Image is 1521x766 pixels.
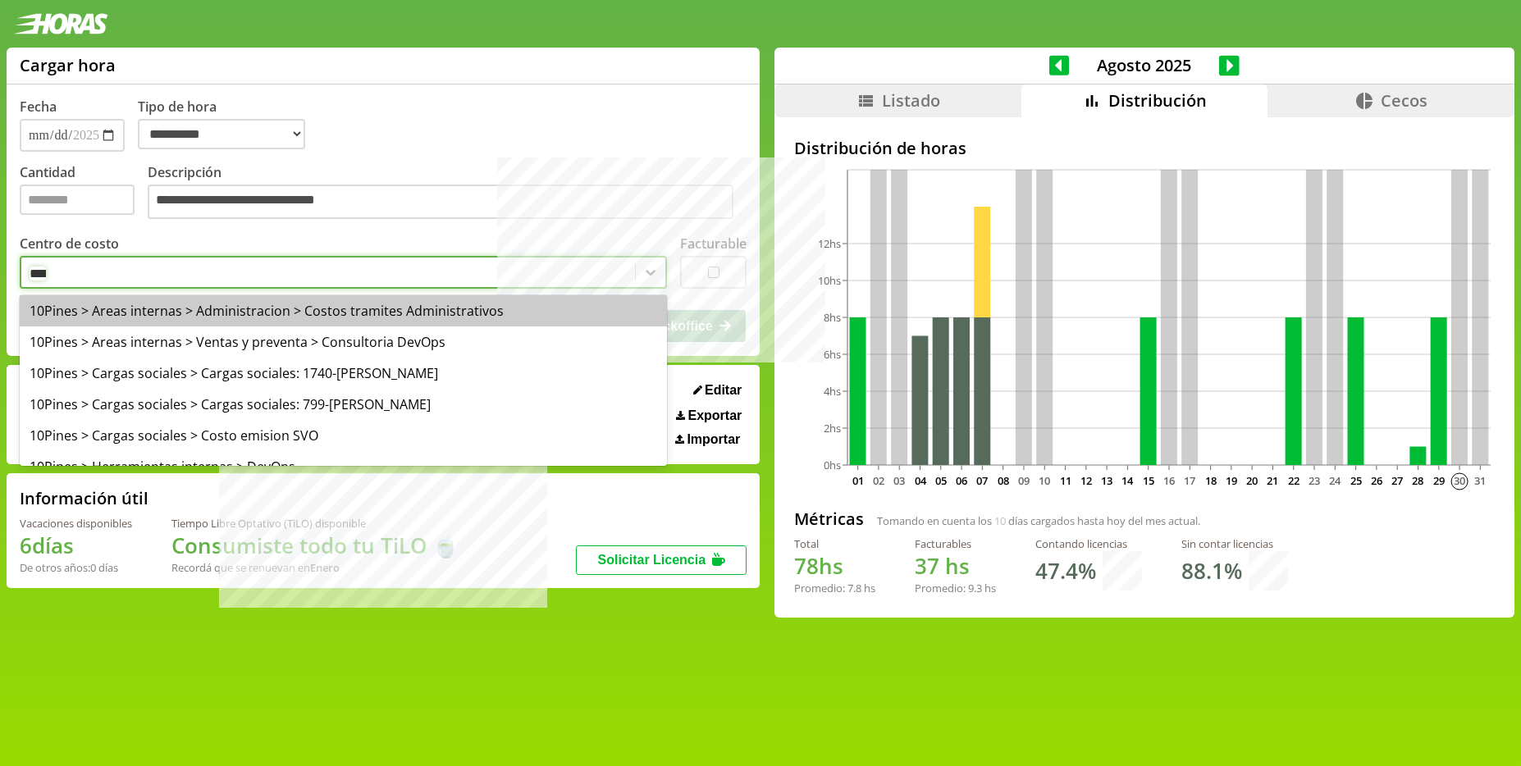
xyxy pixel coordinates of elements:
[794,551,819,581] span: 78
[20,451,667,482] div: 10Pines > Herramientas internas > DevOps
[1381,89,1427,112] span: Cecos
[148,163,747,223] label: Descripción
[597,553,706,567] span: Solicitar Licencia
[680,235,747,253] label: Facturable
[893,473,905,488] text: 03
[1371,473,1382,488] text: 26
[138,119,305,149] select: Tipo de hora
[873,473,884,488] text: 02
[576,545,747,575] button: Solicitar Licencia
[310,560,340,575] b: Enero
[1069,54,1219,76] span: Agosto 2025
[687,432,740,447] span: Importar
[794,551,875,581] h1: hs
[1454,473,1465,488] text: 30
[1226,473,1237,488] text: 19
[794,137,1495,159] h2: Distribución de horas
[852,473,864,488] text: 01
[915,551,996,581] h1: hs
[1288,473,1299,488] text: 22
[1391,473,1403,488] text: 27
[882,89,940,112] span: Listado
[1101,473,1112,488] text: 13
[1474,473,1486,488] text: 31
[1184,473,1195,488] text: 17
[20,185,135,215] input: Cantidad
[915,581,996,595] div: Promedio: hs
[1018,473,1030,488] text: 09
[171,531,459,560] h1: Consumiste todo tu TiLO 🍵
[935,473,947,488] text: 05
[688,408,742,423] span: Exportar
[1035,536,1142,551] div: Contando licencias
[1329,473,1341,488] text: 24
[688,382,747,399] button: Editar
[824,310,841,325] tspan: 8hs
[824,347,841,362] tspan: 6hs
[20,516,132,531] div: Vacaciones disponibles
[794,581,875,595] div: Promedio: hs
[1039,473,1050,488] text: 10
[824,421,841,435] tspan: 2hs
[20,420,667,451] div: 10Pines > Cargas sociales > Costo emision SVO
[20,295,667,326] div: 10Pines > Areas internas > Administracion > Costos tramites Administrativos
[818,236,841,251] tspan: 12hs
[20,487,148,509] h2: Información útil
[20,326,667,358] div: 10Pines > Areas internas > Ventas y preventa > Consultoria DevOps
[1121,473,1134,488] text: 14
[998,473,1009,488] text: 08
[1163,473,1175,488] text: 16
[1412,473,1423,488] text: 28
[1350,473,1362,488] text: 25
[20,235,119,253] label: Centro de costo
[1059,473,1071,488] text: 11
[1246,473,1258,488] text: 20
[968,581,982,595] span: 9.3
[794,508,864,530] h2: Métricas
[1204,473,1216,488] text: 18
[171,516,459,531] div: Tiempo Libre Optativo (TiLO) disponible
[20,389,667,420] div: 10Pines > Cargas sociales > Cargas sociales: 799-[PERSON_NAME]
[20,163,148,223] label: Cantidad
[1267,473,1278,488] text: 21
[13,13,108,34] img: logotipo
[994,513,1006,528] span: 10
[794,536,875,551] div: Total
[705,383,742,398] span: Editar
[1080,473,1092,488] text: 12
[956,473,967,488] text: 06
[1143,473,1154,488] text: 15
[976,473,988,488] text: 07
[1181,536,1288,551] div: Sin contar licencias
[914,473,926,488] text: 04
[1309,473,1320,488] text: 23
[877,513,1200,528] span: Tomando en cuenta los días cargados hasta hoy del mes actual.
[818,273,841,288] tspan: 10hs
[1108,89,1207,112] span: Distribución
[20,560,132,575] div: De otros años: 0 días
[671,408,747,424] button: Exportar
[824,458,841,472] tspan: 0hs
[171,560,459,575] div: Recordá que se renuevan en
[138,98,318,152] label: Tipo de hora
[20,54,116,76] h1: Cargar hora
[148,185,733,219] textarea: Descripción
[1181,556,1242,586] h1: 88.1 %
[847,581,861,595] span: 7.8
[1433,473,1445,488] text: 29
[20,358,667,389] div: 10Pines > Cargas sociales > Cargas sociales: 1740-[PERSON_NAME]
[915,551,939,581] span: 37
[20,98,57,116] label: Fecha
[1035,556,1096,586] h1: 47.4 %
[824,384,841,399] tspan: 4hs
[20,531,132,560] h1: 6 días
[915,536,996,551] div: Facturables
